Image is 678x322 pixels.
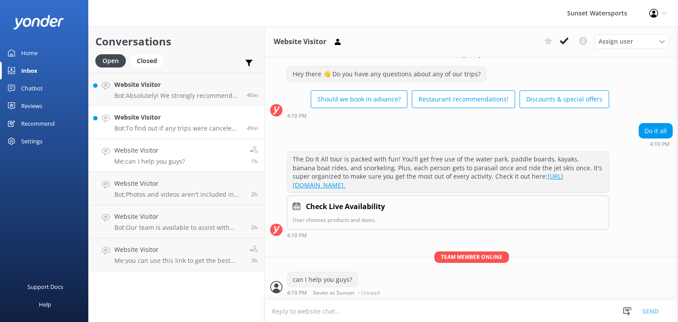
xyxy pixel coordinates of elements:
[114,92,240,100] p: Bot: Absolutely! We strongly recommend booking in advance since our tours tend to sell out, espec...
[114,179,245,188] h4: Website Visitor
[89,238,264,271] a: Website VisitorMe:you can use this link to get the best rates3h
[313,290,354,296] span: Xavier at Sunset
[21,79,43,97] div: Chatbot
[639,141,673,147] div: Oct 10 2025 03:10pm (UTC -05:00) America/Cancun
[39,296,51,313] div: Help
[287,290,307,296] strong: 4:19 PM
[114,245,243,255] h4: Website Visitor
[27,278,63,296] div: Support Docs
[293,216,603,224] p: User chooses products and dates.
[21,44,38,62] div: Home
[114,212,245,221] h4: Website Visitor
[21,97,42,115] div: Reviews
[114,157,185,165] p: Me: can I help you guys?
[274,36,326,48] h3: Website Visitor
[251,157,258,165] span: Oct 10 2025 03:19pm (UTC -05:00) America/Cancun
[21,62,38,79] div: Inbox
[95,54,126,67] div: Open
[650,142,670,147] strong: 4:10 PM
[89,205,264,238] a: Website VisitorBot:Our team is available to assist with bookings from 8am to 8pm. Please call us ...
[114,146,185,155] h4: Website Visitor
[114,224,245,232] p: Bot: Our team is available to assist with bookings from 8am to 8pm. Please call us at [PHONE_NUMB...
[287,112,609,119] div: Oct 10 2025 03:10pm (UTC -05:00) America/Cancun
[89,106,264,139] a: Website VisitorBot:To find out if any trips were canceled [DATE], please call our office at [PHON...
[311,90,407,108] button: Should we book in advance?
[287,232,609,238] div: Oct 10 2025 03:10pm (UTC -05:00) America/Cancun
[293,172,563,189] a: [URL][DOMAIN_NAME].
[89,172,264,205] a: Website VisitorBot:Photos and videos aren't included in the Parasail Flight price, but you can pu...
[95,56,130,65] a: Open
[21,132,42,150] div: Settings
[594,34,669,49] div: Assign User
[114,191,245,198] p: Bot: Photos and videos aren't included in the Parasail Flight price, but you can purchase a profe...
[89,139,264,172] a: Website VisitorMe:can I help you guys?1h
[130,56,168,65] a: Closed
[251,191,258,198] span: Oct 10 2025 02:21pm (UTC -05:00) America/Cancun
[599,37,633,46] span: Assign user
[287,152,609,192] div: The Do It All tour is packed with fun! You'll get free use of the water park, paddle boards, kaya...
[287,113,307,119] strong: 4:10 PM
[95,33,258,50] h2: Conversations
[89,73,264,106] a: Website VisitorBot:Absolutely! We strongly recommend booking in advance since our tours tend to s...
[114,112,240,122] h4: Website Visitor
[114,124,240,132] p: Bot: To find out if any trips were canceled [DATE], please call our office at [PHONE_NUMBER]. The...
[287,67,486,82] div: Hey there 👋 Do you have any questions about any of our trips?
[520,90,609,108] button: Discounts & special offers
[287,233,307,238] strong: 4:10 PM
[434,251,509,262] span: Team member online
[114,257,243,265] p: Me: you can use this link to get the best rates
[251,257,258,264] span: Oct 10 2025 01:40pm (UTC -05:00) America/Cancun
[247,124,258,132] span: Oct 10 2025 03:53pm (UTC -05:00) America/Cancun
[358,290,380,296] span: • Unread
[251,224,258,231] span: Oct 10 2025 02:14pm (UTC -05:00) America/Cancun
[21,115,55,132] div: Recommend
[287,289,382,296] div: Oct 10 2025 03:19pm (UTC -05:00) America/Cancun
[639,124,672,139] div: Do it all
[287,272,358,287] div: can I help you guys?
[13,15,64,30] img: yonder-white-logo.png
[114,80,240,90] h4: Website Visitor
[306,201,385,213] h4: Check Live Availability
[130,54,164,67] div: Closed
[247,91,258,99] span: Oct 10 2025 04:02pm (UTC -05:00) America/Cancun
[412,90,515,108] button: Restaurant recommendations!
